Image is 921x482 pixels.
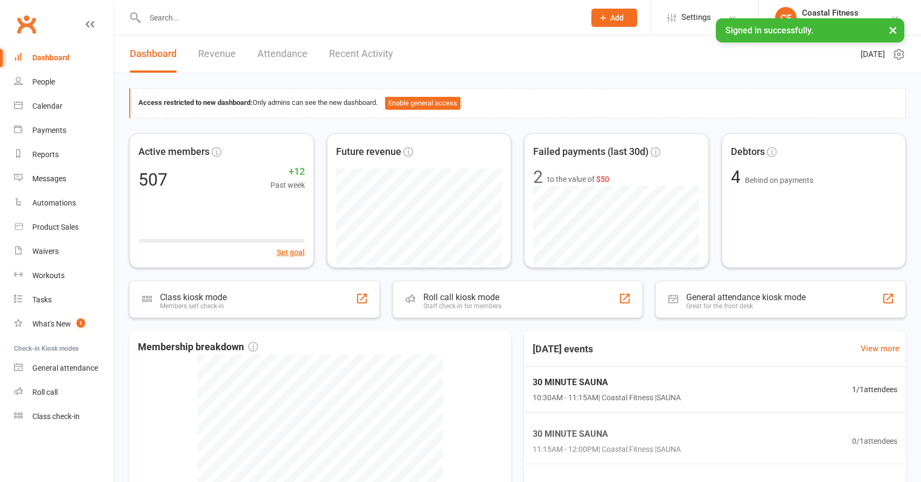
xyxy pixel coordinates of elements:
[138,171,168,188] div: 507
[76,318,85,328] span: 1
[336,144,401,160] span: Future revenue
[852,384,897,395] span: 1 / 1 attendees
[14,167,114,191] a: Messages
[861,48,885,61] span: [DATE]
[385,97,460,110] button: Enable general access
[533,375,681,389] span: 30 MINUTE SAUNA
[14,70,114,94] a: People
[198,36,236,73] a: Revenue
[32,271,65,280] div: Workouts
[14,143,114,167] a: Reports
[745,176,813,185] span: Behind on payments
[138,98,253,107] strong: Access restricted to new dashboard:
[32,295,52,304] div: Tasks
[14,118,114,143] a: Payments
[270,179,305,191] span: Past week
[802,18,891,27] div: Coastal Fitness Movement
[13,11,40,38] a: Clubworx
[802,8,891,18] div: Coastal Fitness
[32,223,79,231] div: Product Sales
[14,312,114,336] a: What's New1
[138,144,210,160] span: Active members
[32,412,80,421] div: Class check-in
[861,342,899,355] a: View more
[32,174,66,183] div: Messages
[423,292,501,302] div: Roll call kiosk mode
[596,175,609,183] span: $50
[533,144,648,160] span: Failed payments (last 30d)
[32,126,66,134] div: Payments
[329,36,393,73] a: Recent Activity
[138,97,897,110] div: Only admins can see the new dashboard.
[423,302,501,310] div: Staff check-in for members
[32,150,59,159] div: Reports
[14,215,114,239] a: Product Sales
[138,339,258,355] span: Membership breakdown
[277,246,305,258] button: Set goal
[610,13,624,22] span: Add
[775,7,797,29] div: CF
[160,302,227,310] div: Members self check-in
[160,292,227,302] div: Class kiosk mode
[32,77,55,86] div: People
[14,288,114,312] a: Tasks
[32,388,58,396] div: Roll call
[32,53,69,62] div: Dashboard
[130,36,177,73] a: Dashboard
[686,292,806,302] div: General attendance kiosk mode
[14,380,114,405] a: Roll call
[14,46,114,70] a: Dashboard
[533,427,681,441] span: 30 MINUTE SAUNA
[533,392,681,403] span: 10:30AM - 11:15AM | Coastal Fitness | SAUNA
[32,247,59,256] div: Waivers
[591,9,637,27] button: Add
[852,435,897,447] span: 0 / 1 attendees
[883,18,903,41] button: ×
[14,356,114,380] a: General attendance kiosk mode
[14,191,114,215] a: Automations
[14,239,114,264] a: Waivers
[725,25,813,36] span: Signed in successfully.
[32,102,62,110] div: Calendar
[524,339,602,359] h3: [DATE] events
[32,320,71,328] div: What's New
[533,168,543,186] div: 2
[681,5,711,30] span: Settings
[257,36,308,73] a: Attendance
[533,443,681,455] span: 11:15AM - 12:00PM | Coastal Fitness | SAUNA
[547,173,609,185] span: to the value of
[142,10,577,25] input: Search...
[32,199,76,207] div: Automations
[686,302,806,310] div: Great for the front desk
[731,144,765,160] span: Debtors
[731,167,745,187] span: 4
[32,364,98,372] div: General attendance
[14,264,114,288] a: Workouts
[14,405,114,429] a: Class kiosk mode
[14,94,114,118] a: Calendar
[270,164,305,180] span: +12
